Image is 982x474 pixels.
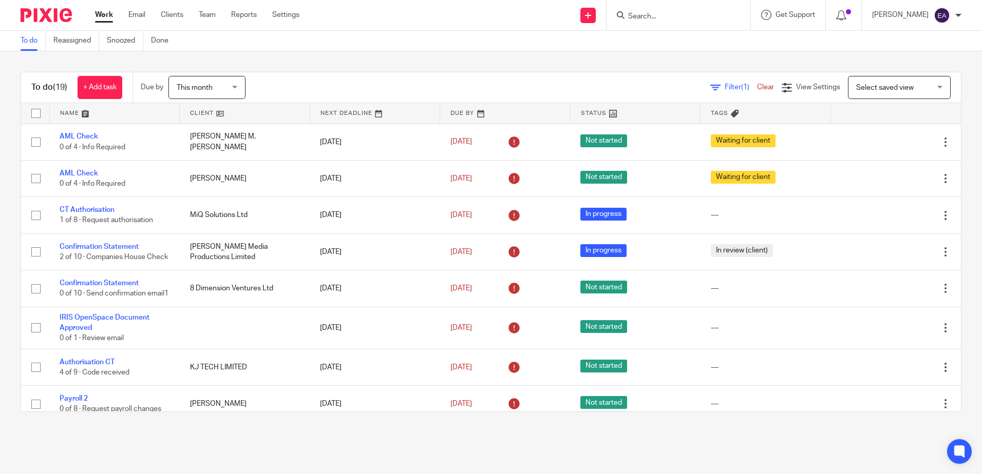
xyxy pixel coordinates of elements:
[53,31,99,51] a: Reassigned
[310,160,440,196] td: [DATE]
[711,399,821,409] div: ---
[60,314,149,331] a: IRIS OpenSpace Document Approved
[757,84,774,91] a: Clear
[180,233,310,270] td: [PERSON_NAME] Media Productions Limited
[21,31,46,51] a: To do
[580,281,627,293] span: Not started
[711,134,776,147] span: Waiting for client
[872,10,929,20] p: [PERSON_NAME]
[60,180,125,187] span: 0 of 4 · Info Required
[450,364,472,371] span: [DATE]
[60,369,129,376] span: 4 of 9 · Code received
[31,82,67,93] h1: To do
[180,124,310,160] td: [PERSON_NAME] M, [PERSON_NAME]
[580,134,627,147] span: Not started
[711,283,821,293] div: ---
[60,133,98,140] a: AML Check
[450,285,472,292] span: [DATE]
[450,175,472,182] span: [DATE]
[60,206,115,213] a: CT Authorisation
[711,362,821,372] div: ---
[627,12,720,22] input: Search
[796,84,840,91] span: View Settings
[60,280,139,287] a: Confirmation Statement
[776,11,815,18] span: Get Support
[580,360,627,372] span: Not started
[580,171,627,184] span: Not started
[741,84,749,91] span: (1)
[711,323,821,333] div: ---
[711,110,728,116] span: Tags
[450,400,472,407] span: [DATE]
[199,10,216,20] a: Team
[310,307,440,349] td: [DATE]
[180,270,310,307] td: 8 Dimension Ventures Ltd
[711,210,821,220] div: ---
[450,248,472,255] span: [DATE]
[310,233,440,270] td: [DATE]
[177,84,213,91] span: This month
[151,31,176,51] a: Done
[450,324,472,331] span: [DATE]
[180,160,310,196] td: [PERSON_NAME]
[107,31,143,51] a: Snoozed
[60,217,153,224] span: 1 of 8 · Request authorisation
[580,244,627,257] span: In progress
[60,406,161,413] span: 0 of 8 · Request payroll changes
[60,144,125,151] span: 0 of 4 · Info Required
[78,76,122,99] a: + Add task
[128,10,145,20] a: Email
[711,171,776,184] span: Waiting for client
[180,349,310,385] td: KJ TECH LIMITED
[60,243,139,250] a: Confirmation Statement
[272,10,299,20] a: Settings
[310,197,440,233] td: [DATE]
[60,335,124,342] span: 0 of 1 · Review email
[934,7,950,24] img: svg%3E
[711,244,773,257] span: In review (client)
[95,10,113,20] a: Work
[60,359,115,366] a: Authorisation CT
[53,83,67,91] span: (19)
[310,386,440,422] td: [DATE]
[310,270,440,307] td: [DATE]
[60,395,88,402] a: Payroll 2
[60,290,168,298] span: 0 of 10 · Send confirmation email1
[310,349,440,385] td: [DATE]
[161,10,183,20] a: Clients
[580,208,627,221] span: In progress
[180,197,310,233] td: MiQ Solutions Ltd
[580,396,627,409] span: Not started
[21,8,72,22] img: Pixie
[231,10,257,20] a: Reports
[450,139,472,146] span: [DATE]
[180,386,310,422] td: [PERSON_NAME]
[580,320,627,333] span: Not started
[60,253,168,261] span: 2 of 10 · Companies House Check
[856,84,914,91] span: Select saved view
[450,211,472,219] span: [DATE]
[60,170,98,177] a: AML Check
[725,84,757,91] span: Filter
[141,82,163,92] p: Due by
[310,124,440,160] td: [DATE]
